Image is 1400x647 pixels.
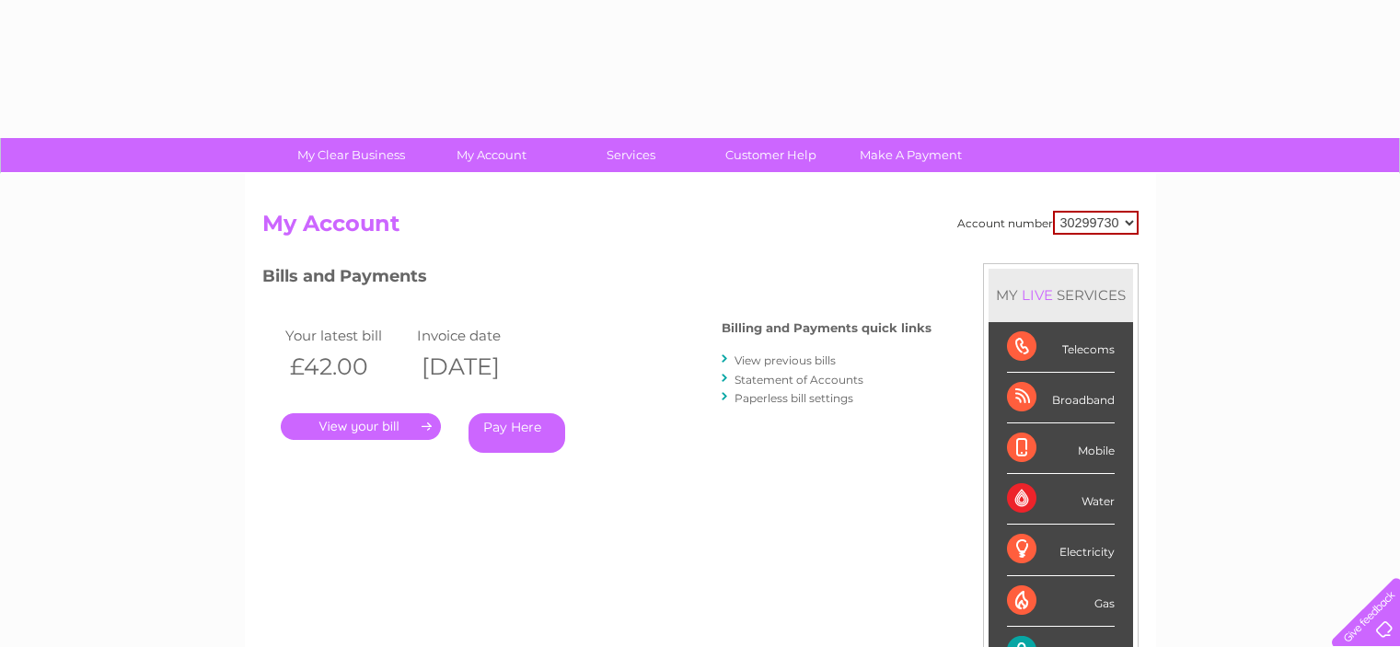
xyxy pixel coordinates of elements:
[735,373,863,387] a: Statement of Accounts
[1018,286,1057,304] div: LIVE
[957,211,1139,235] div: Account number
[1007,576,1115,627] div: Gas
[1007,474,1115,525] div: Water
[415,138,567,172] a: My Account
[1007,423,1115,474] div: Mobile
[412,323,545,348] td: Invoice date
[735,353,836,367] a: View previous bills
[281,348,413,386] th: £42.00
[281,413,441,440] a: .
[835,138,987,172] a: Make A Payment
[469,413,565,453] a: Pay Here
[555,138,707,172] a: Services
[989,269,1133,321] div: MY SERVICES
[1007,322,1115,373] div: Telecoms
[275,138,427,172] a: My Clear Business
[695,138,847,172] a: Customer Help
[722,321,931,335] h4: Billing and Payments quick links
[262,211,1139,246] h2: My Account
[1007,373,1115,423] div: Broadband
[281,323,413,348] td: Your latest bill
[262,263,931,295] h3: Bills and Payments
[735,391,853,405] a: Paperless bill settings
[1007,525,1115,575] div: Electricity
[412,348,545,386] th: [DATE]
